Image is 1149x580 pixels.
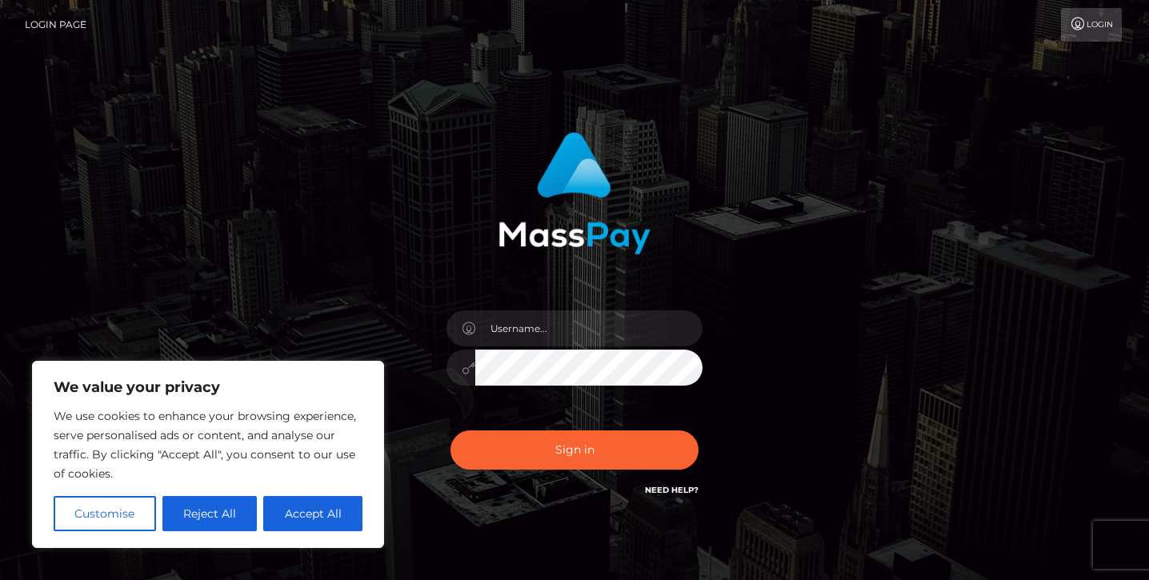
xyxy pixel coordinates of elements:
[32,361,384,548] div: We value your privacy
[54,378,362,397] p: We value your privacy
[54,406,362,483] p: We use cookies to enhance your browsing experience, serve personalised ads or content, and analys...
[162,496,258,531] button: Reject All
[1061,8,1122,42] a: Login
[54,496,156,531] button: Customise
[475,310,703,346] input: Username...
[25,8,86,42] a: Login Page
[645,485,699,495] a: Need Help?
[498,132,651,254] img: MassPay Login
[263,496,362,531] button: Accept All
[450,430,699,470] button: Sign in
